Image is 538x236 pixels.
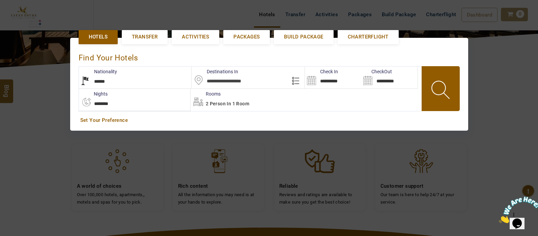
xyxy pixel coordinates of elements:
[79,46,460,66] div: Find Your Hotels
[305,67,361,88] input: Search
[3,3,5,8] span: 1
[132,33,158,41] span: Transfer
[191,90,221,97] label: Rooms
[305,68,338,75] label: Check In
[79,30,118,44] a: Hotels
[338,30,399,44] a: Charterflight
[80,117,458,124] a: Set Your Preference
[182,33,209,41] span: Activities
[89,33,108,41] span: Hotels
[284,33,323,41] span: Build Package
[172,30,219,44] a: Activities
[274,30,333,44] a: Build Package
[79,68,117,75] label: Nationality
[79,90,108,97] label: nights
[206,101,249,106] span: 2 Person in 1 Room
[348,33,389,41] span: Charterflight
[3,3,45,29] img: Chat attention grabber
[233,33,260,41] span: Packages
[361,68,392,75] label: CheckOut
[122,30,168,44] a: Transfer
[361,67,418,88] input: Search
[192,68,238,75] label: Destinations In
[223,30,270,44] a: Packages
[496,194,538,226] iframe: chat widget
